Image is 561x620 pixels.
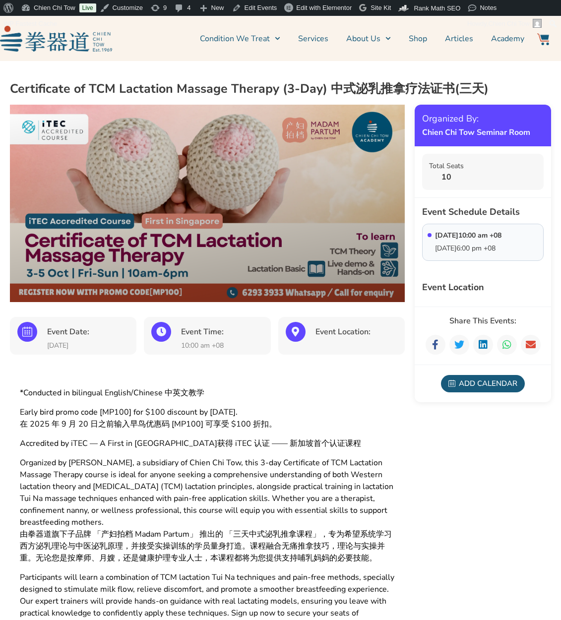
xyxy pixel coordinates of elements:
span: 由拳器道旗下子品牌 「产妇拍档 Madam Partum」 推出的 「三天中式泌乳推拿课程」，专为希望系统学习西方泌乳理论与中医泌乳原理，并接受实操训练的学员量身打造。课程融合无痛推拿技巧，理论... [20,528,395,564]
img: Website Icon-03 [537,33,549,45]
div: Event Location [422,281,484,294]
a: Howdy, [464,16,546,32]
p: [DATE]6:00 pm +08 [435,245,496,253]
span: Accredited by iTEC — A First in [GEOGRAPHIC_DATA] [20,437,217,449]
div: Organized By: [422,112,530,125]
p: [DATE] [47,342,129,350]
a: About Us [346,26,391,51]
a: Articles [445,26,473,51]
span: Organized by [PERSON_NAME], a subsidiary of Chien Chi Tow, this 3-day Certificate of TCM Lactatio... [20,457,395,528]
div: Add Calendar [441,375,525,392]
nav: Menu [117,26,524,51]
span: Site Kit [371,4,391,11]
h2: Certificate of TCM Lactation Massage Therapy (3-Day) 中式泌乳推拿疗法证书(三天) [10,81,551,97]
div: Total Seats [429,161,464,171]
span: Edit with Elementor [296,4,352,11]
p: [DATE]10:00 am +08 [435,232,501,240]
strong: Chien Chi Tow Seminar Room [422,126,530,138]
span: *Conducted in bilingual English/Chinese 中英文教学 [20,387,204,399]
h3: Event Date: [47,327,129,337]
h3: Event Location: [315,327,397,337]
span: Early bird promo code [MP100] for $100 discount by [DATE]. [20,406,238,418]
span: Chien Chi Tow [488,20,530,27]
a: Live [79,3,96,12]
h3: Event Time: [181,327,263,337]
p: 10:00 am +08 [181,342,263,350]
a: Academy [491,26,524,51]
a: Condition We Treat [200,26,280,51]
a: Shop [409,26,427,51]
a: Services [298,26,328,51]
div: Event Schedule Details [422,205,544,219]
span: Rank Math SEO [414,4,460,12]
span: Share This Events: [449,317,516,325]
span: 在 2025 年 9 月 20 日之前输入早鸟优惠码 [MP100] 可享受 $100 折扣。 [20,418,277,430]
strong: 10 [429,171,464,183]
span: 获得 iTEC 认证 —— 新加坡首个认证课程 [217,437,361,449]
